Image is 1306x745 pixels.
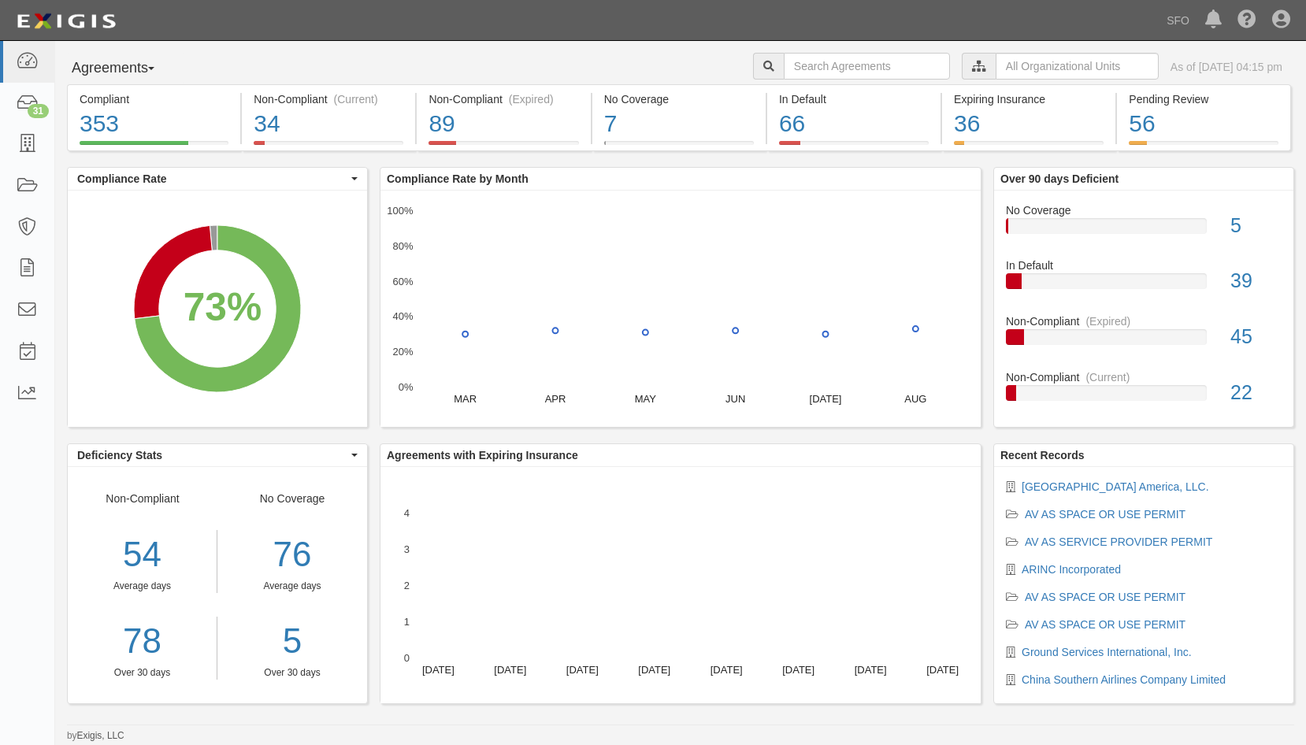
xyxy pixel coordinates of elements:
[254,107,403,141] div: 34
[404,652,410,664] text: 0
[67,729,124,743] small: by
[334,91,378,107] div: (Current)
[229,530,355,580] div: 76
[68,666,217,680] div: Over 30 days
[387,449,578,461] b: Agreements with Expiring Insurance
[954,91,1104,107] div: Expiring Insurance
[1022,480,1209,493] a: [GEOGRAPHIC_DATA] America, LLC.
[1022,673,1226,686] a: China Southern Airlines Company Limited
[725,393,745,405] text: JUN
[1129,107,1278,141] div: 56
[392,346,413,358] text: 20%
[1085,369,1130,385] div: (Current)
[67,53,185,84] button: Agreements
[779,91,929,107] div: In Default
[454,393,477,405] text: MAR
[404,507,410,519] text: 4
[429,107,578,141] div: 89
[1006,202,1282,258] a: No Coverage5
[1000,172,1119,185] b: Over 90 days Deficient
[994,202,1293,218] div: No Coverage
[994,369,1293,385] div: Non-Compliant
[779,107,929,141] div: 66
[184,280,262,335] div: 73%
[229,617,355,666] a: 5
[1006,369,1282,413] a: Non-Compliant(Current)22
[28,104,49,118] div: 31
[810,393,842,405] text: [DATE]
[1171,59,1282,75] div: As of [DATE] 04:15 pm
[994,258,1293,273] div: In Default
[545,393,566,405] text: APR
[429,91,578,107] div: Non-Compliant (Expired)
[417,141,590,154] a: Non-Compliant(Expired)89
[1117,141,1290,154] a: Pending Review56
[1219,212,1293,240] div: 5
[1219,323,1293,351] div: 45
[1219,267,1293,295] div: 39
[711,664,743,676] text: [DATE]
[904,393,926,405] text: AUG
[566,664,599,676] text: [DATE]
[782,664,814,676] text: [DATE]
[77,447,347,463] span: Deficiency Stats
[392,240,413,252] text: 80%
[604,107,754,141] div: 7
[1219,379,1293,407] div: 22
[404,616,410,628] text: 1
[68,580,217,593] div: Average days
[229,666,355,680] div: Over 30 days
[855,664,887,676] text: [DATE]
[392,275,413,287] text: 60%
[1025,591,1185,603] a: AV AS SPACE OR USE PERMIT
[387,205,414,217] text: 100%
[784,53,950,80] input: Search Agreements
[68,530,217,580] div: 54
[404,580,410,591] text: 2
[604,91,754,107] div: No Coverage
[1006,313,1282,369] a: Non-Compliant(Expired)45
[77,730,124,741] a: Exigis, LLC
[1025,536,1212,548] a: AV AS SERVICE PROVIDER PERMIT
[1000,449,1085,461] b: Recent Records
[80,91,228,107] div: Compliant
[1237,11,1256,30] i: Help Center - Complianz
[68,444,367,466] button: Deficiency Stats
[1159,5,1197,36] a: SFO
[954,107,1104,141] div: 36
[422,664,455,676] text: [DATE]
[1025,508,1185,521] a: AV AS SPACE OR USE PERMIT
[638,664,670,676] text: [DATE]
[404,543,410,555] text: 3
[1022,646,1192,658] a: Ground Services International, Inc.
[1129,91,1278,107] div: Pending Review
[254,91,403,107] div: Non-Compliant (Current)
[509,91,554,107] div: (Expired)
[392,310,413,322] text: 40%
[387,172,529,185] b: Compliance Rate by Month
[12,7,121,35] img: logo-5460c22ac91f19d4615b14bd174203de0afe785f0fc80cf4dbbc73dc1793850b.png
[635,393,657,405] text: MAY
[996,53,1159,80] input: All Organizational Units
[67,141,240,154] a: Compliant353
[380,467,981,703] svg: A chart.
[494,664,526,676] text: [DATE]
[68,191,367,427] svg: A chart.
[242,141,415,154] a: Non-Compliant(Current)34
[380,191,981,427] svg: A chart.
[1006,258,1282,313] a: In Default39
[399,381,414,393] text: 0%
[68,168,367,190] button: Compliance Rate
[1022,563,1121,576] a: ARINC Incorporated
[942,141,1115,154] a: Expiring Insurance36
[1025,618,1185,631] a: AV AS SPACE OR USE PERMIT
[767,141,941,154] a: In Default66
[926,664,959,676] text: [DATE]
[592,141,766,154] a: No Coverage7
[68,617,217,666] a: 78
